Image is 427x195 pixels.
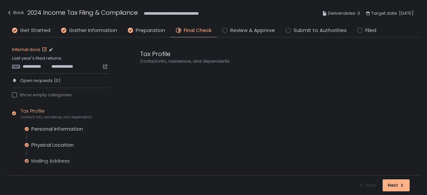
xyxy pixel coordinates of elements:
[294,27,347,34] span: Submit to Authorities
[371,9,414,17] span: Target date: [DATE]
[31,126,83,132] div: Personal Information
[12,55,109,69] div: Last year's filed returns
[21,115,92,120] span: Contact info, residence, and dependents
[230,27,275,34] span: Review & Approve
[383,179,410,191] button: Next
[7,8,24,19] button: Back
[7,9,24,17] div: Back
[69,27,117,34] span: Gather Information
[27,8,138,17] h1: 2024 Income Tax Filing & Compliance
[365,27,376,34] span: Filed
[328,9,360,17] span: Deliverables: 3
[184,27,211,34] span: Final Check
[31,158,70,164] div: Mailing Address
[21,173,109,185] div: Employment
[140,58,407,64] div: Contact info, residence, and dependents
[136,27,165,34] span: Preparation
[388,182,405,188] div: Next
[21,107,92,120] div: Tax Profile
[31,142,74,148] div: Physical Location
[140,49,407,58] div: Tax Profile
[12,47,48,53] a: Internal docs
[20,27,50,34] span: Get Started
[20,78,60,84] span: Open requests (0)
